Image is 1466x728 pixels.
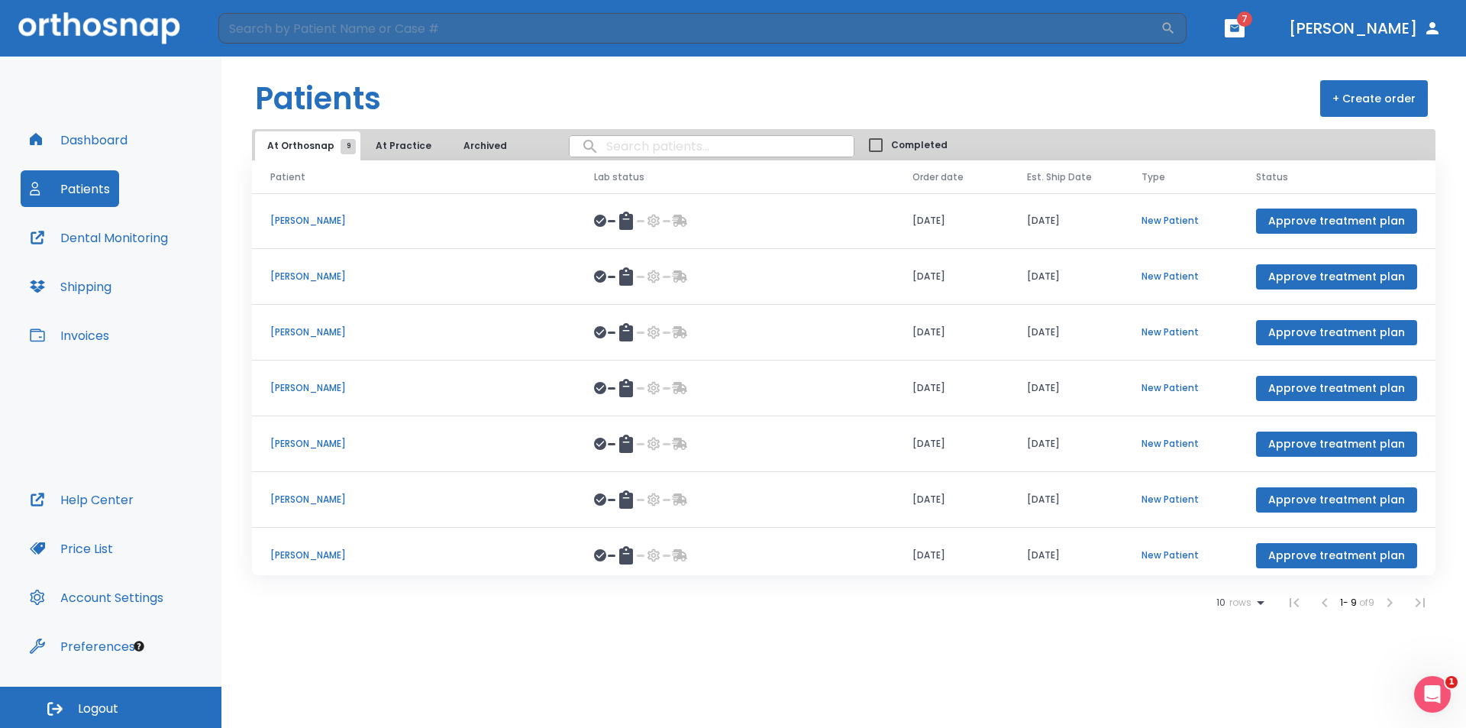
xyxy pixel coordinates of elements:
[1225,597,1251,608] span: rows
[18,12,180,44] img: Orthosnap
[21,530,122,567] button: Price List
[218,13,1161,44] input: Search by Patient Name or Case #
[1359,596,1374,609] span: of 9
[1445,676,1458,688] span: 1
[270,437,557,451] p: [PERSON_NAME]
[891,138,948,152] span: Completed
[21,170,119,207] button: Patients
[912,170,964,184] span: Order date
[21,481,143,518] button: Help Center
[21,579,173,616] button: Account Settings
[270,325,557,339] p: [PERSON_NAME]
[270,214,557,228] p: [PERSON_NAME]
[1009,305,1123,361] td: [DATE]
[132,639,146,653] div: Tooltip anchor
[78,700,118,717] span: Logout
[21,628,144,665] button: Preferences
[1283,15,1448,42] button: [PERSON_NAME]
[1141,270,1219,283] p: New Patient
[1009,472,1123,528] td: [DATE]
[1009,249,1123,305] td: [DATE]
[894,361,1009,416] td: [DATE]
[21,121,137,158] button: Dashboard
[21,317,118,354] button: Invoices
[1141,437,1219,451] p: New Patient
[894,305,1009,361] td: [DATE]
[1141,214,1219,228] p: New Patient
[894,528,1009,584] td: [DATE]
[1141,493,1219,506] p: New Patient
[1027,170,1092,184] span: Est. Ship Date
[1009,193,1123,249] td: [DATE]
[255,76,381,121] h1: Patients
[894,249,1009,305] td: [DATE]
[1340,596,1359,609] span: 1 - 9
[21,219,177,256] button: Dental Monitoring
[1216,597,1225,608] span: 10
[270,548,557,562] p: [PERSON_NAME]
[570,131,854,161] input: search
[1256,487,1417,513] button: Approve treatment plan
[447,131,523,160] button: Archived
[270,270,557,283] p: [PERSON_NAME]
[1256,264,1417,290] button: Approve treatment plan
[894,472,1009,528] td: [DATE]
[894,193,1009,249] td: [DATE]
[270,170,305,184] span: Patient
[255,131,526,160] div: tabs
[363,131,444,160] button: At Practice
[270,381,557,395] p: [PERSON_NAME]
[1141,381,1219,395] p: New Patient
[1141,325,1219,339] p: New Patient
[1256,170,1288,184] span: Status
[1141,170,1165,184] span: Type
[270,493,557,506] p: [PERSON_NAME]
[1009,416,1123,472] td: [DATE]
[21,268,121,305] button: Shipping
[1320,80,1428,117] button: + Create order
[1256,209,1417,234] button: Approve treatment plan
[1256,376,1417,401] button: Approve treatment plan
[1256,543,1417,568] button: Approve treatment plan
[267,139,348,153] span: At Orthosnap
[1009,528,1123,584] td: [DATE]
[594,170,644,184] span: Lab status
[1237,11,1252,27] span: 7
[1256,432,1417,457] button: Approve treatment plan
[894,416,1009,472] td: [DATE]
[1141,548,1219,562] p: New Patient
[1414,676,1451,713] iframe: Intercom live chat
[1256,320,1417,345] button: Approve treatment plan
[341,139,356,154] span: 9
[1009,361,1123,416] td: [DATE]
